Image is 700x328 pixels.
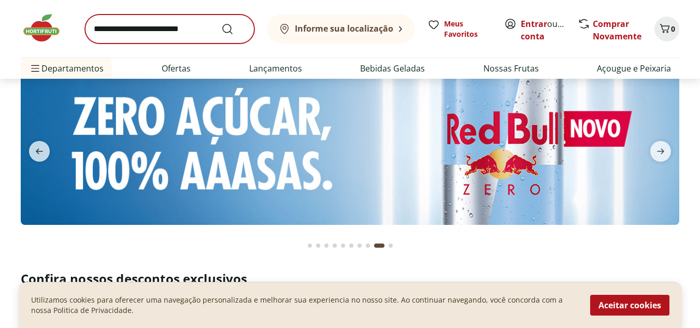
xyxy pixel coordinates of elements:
img: Red bull [21,65,679,225]
button: Informe sua localização [267,15,415,44]
a: Criar conta [521,18,578,42]
span: 0 [671,24,675,34]
a: Comprar Novamente [593,18,641,42]
button: Menu [29,56,41,81]
img: Hortifruti [21,12,73,44]
button: Go to page 1 from fs-carousel [306,233,314,258]
button: previous [21,141,58,162]
button: Go to page 6 from fs-carousel [347,233,355,258]
p: Utilizamos cookies para oferecer uma navegação personalizada e melhorar sua experiencia no nosso ... [31,295,578,316]
b: Informe sua localização [295,23,393,34]
button: Current page from fs-carousel [372,233,387,258]
button: Go to page 7 from fs-carousel [355,233,364,258]
a: Açougue e Peixaria [597,62,671,75]
a: Bebidas Geladas [360,62,425,75]
button: Go to page 2 from fs-carousel [314,233,322,258]
input: search [85,15,254,44]
h2: Confira nossos descontos exclusivos [21,270,679,287]
button: Go to page 5 from fs-carousel [339,233,347,258]
button: Carrinho [654,17,679,41]
span: Meus Favoritos [444,19,492,39]
a: Entrar [521,18,547,30]
button: Submit Search [221,23,246,35]
a: Lançamentos [249,62,302,75]
a: Meus Favoritos [427,19,492,39]
button: next [642,141,679,162]
button: Go to page 4 from fs-carousel [331,233,339,258]
button: Aceitar cookies [590,295,669,316]
span: Departamentos [29,56,104,81]
button: Go to page 10 from fs-carousel [387,233,395,258]
button: Go to page 8 from fs-carousel [364,233,372,258]
button: Go to page 3 from fs-carousel [322,233,331,258]
span: ou [521,18,567,42]
a: Ofertas [162,62,191,75]
a: Nossas Frutas [483,62,539,75]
